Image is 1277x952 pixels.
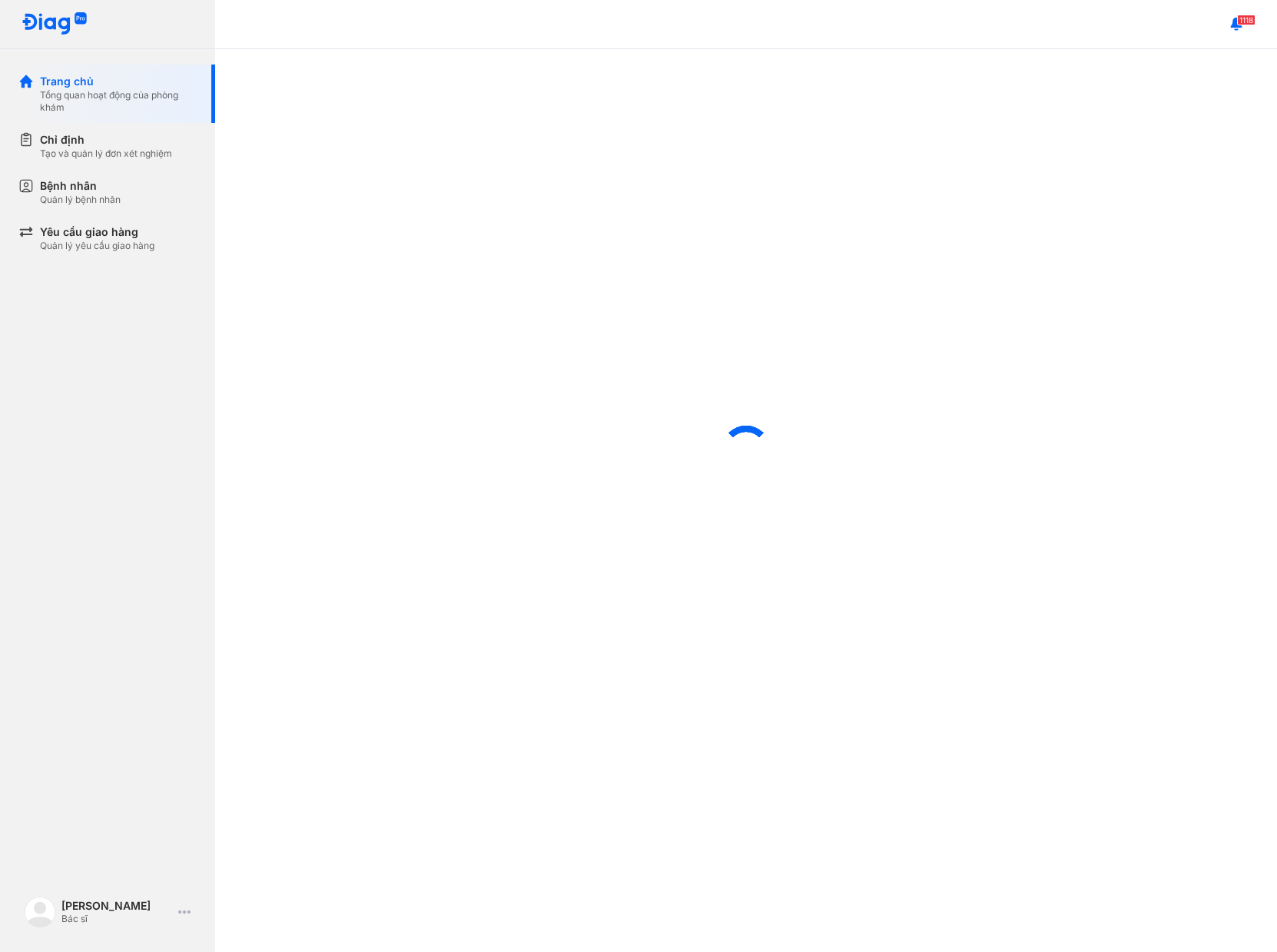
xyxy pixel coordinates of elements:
[61,913,172,925] div: Bác sĩ
[40,240,154,252] div: Quản lý yêu cầu giao hàng
[1237,15,1255,25] span: 1118
[40,132,172,148] div: Chỉ định
[25,897,55,927] img: logo
[40,89,197,114] div: Tổng quan hoạt động của phòng khám
[61,899,172,913] div: [PERSON_NAME]
[40,74,197,89] div: Trang chủ
[40,194,121,206] div: Quản lý bệnh nhân
[40,178,121,194] div: Bệnh nhân
[22,12,88,36] img: logo
[40,224,154,240] div: Yêu cầu giao hàng
[40,148,172,160] div: Tạo và quản lý đơn xét nghiệm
